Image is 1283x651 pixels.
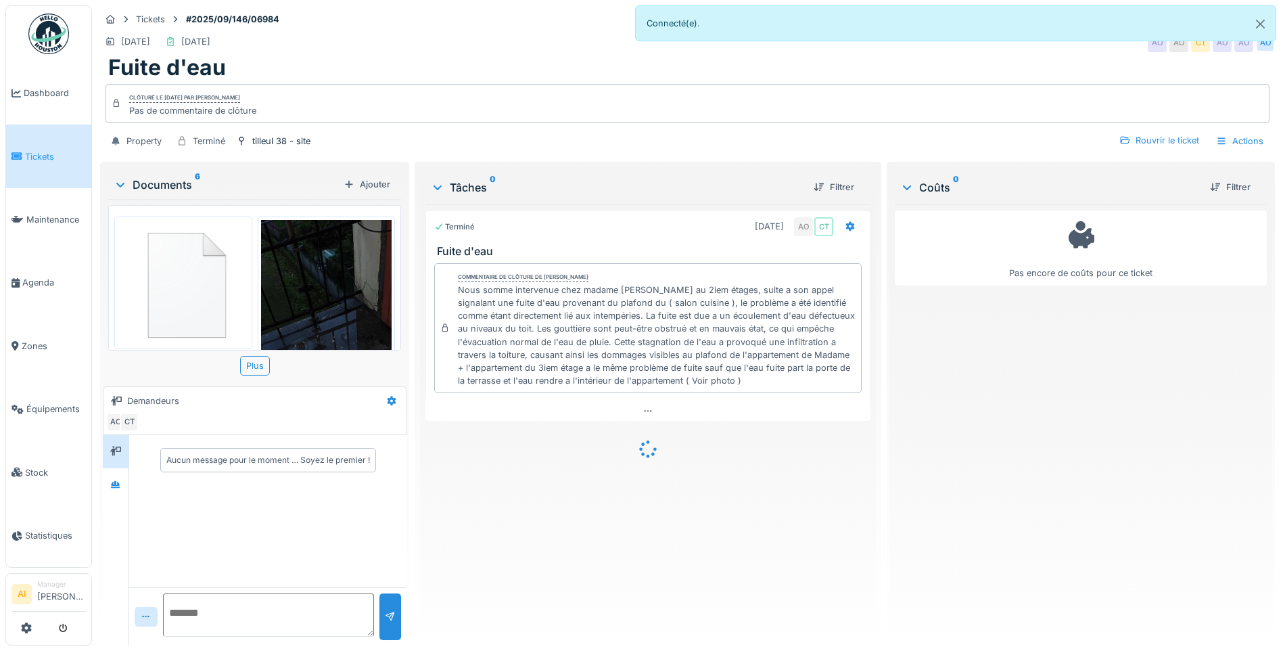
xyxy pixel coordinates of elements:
img: 84750757-fdcc6f00-afbb-11ea-908a-1074b026b06b.png [118,220,249,345]
div: Terminé [434,221,475,233]
div: AO [106,413,125,432]
li: AI [11,584,32,604]
div: Plus [240,356,270,376]
a: Agenda [6,251,91,314]
button: Close [1245,6,1276,42]
div: CT [120,413,139,432]
a: Dashboard [6,62,91,125]
li: [PERSON_NAME] [37,579,86,608]
div: Aucun message pour le moment … Soyez le premier ! [166,454,370,466]
div: Coûts [900,179,1199,196]
div: Filtrer [808,178,860,196]
div: AO [1213,33,1232,52]
div: AO [1148,33,1167,52]
div: Filtrer [1205,178,1256,196]
div: [DATE] [181,35,210,48]
div: Pas encore de coûts pour ce ticket [904,217,1258,279]
div: Clôturé le [DATE] par [PERSON_NAME] [129,93,240,103]
a: AI Manager[PERSON_NAME] [11,579,86,612]
div: Pas de commentaire de clôture [129,104,256,117]
div: Rouvrir le ticket [1114,131,1205,150]
div: [DATE] [755,220,784,233]
a: Zones [6,315,91,378]
div: AO [794,217,813,236]
div: Ajouter [338,175,396,194]
sup: 6 [195,177,200,193]
div: Connecté(e). [635,5,1277,41]
img: Badge_color-CXgf-gQk.svg [28,14,69,54]
a: Stock [6,441,91,503]
div: Documents [114,177,338,193]
span: Zones [22,340,86,353]
span: Équipements [26,403,86,416]
span: Agenda [22,276,86,289]
div: CT [814,217,833,236]
div: Actions [1210,131,1269,151]
div: CT [1191,33,1210,52]
strong: #2025/09/146/06984 [181,13,285,26]
div: 20250903_191615.mp4 [114,349,252,362]
a: Tickets [6,125,91,187]
div: [DATE] [121,35,150,48]
div: Demandeurs [127,395,179,407]
div: Tickets [136,13,165,26]
span: Tickets [25,150,86,163]
sup: 0 [953,179,959,196]
a: Équipements [6,378,91,441]
sup: 0 [490,179,496,196]
div: Manager [37,579,86,589]
span: Stock [25,466,86,479]
div: AO [1169,33,1188,52]
div: AO [1234,33,1253,52]
h3: Fuite d'eau [437,245,864,258]
a: Statistiques [6,504,91,567]
div: Terminé [193,135,225,148]
h1: Fuite d'eau [108,55,226,81]
div: Commentaire de clôture de [PERSON_NAME] [458,273,588,282]
div: Property [126,135,162,148]
span: Dashboard [24,87,86,99]
a: Maintenance [6,188,91,251]
div: Tâches [431,179,803,196]
span: Statistiques [25,529,86,542]
img: k6t3jvjd94hx11gvw1kdmvmy83qq [261,220,392,504]
span: Maintenance [26,213,86,226]
div: AO [1256,33,1275,52]
div: Nous somme intervenue chez madame [PERSON_NAME] au 2iem étages, suite a son appel signalant une f... [458,284,856,388]
div: tilleul 38 - site [252,135,310,148]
